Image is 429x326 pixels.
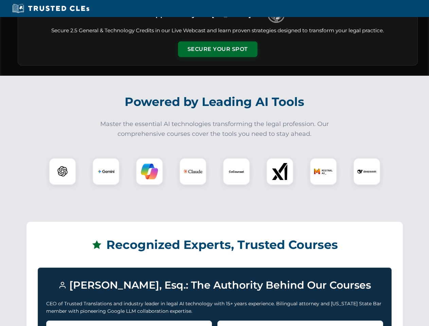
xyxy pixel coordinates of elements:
[141,163,158,180] img: Copilot Logo
[223,158,250,185] div: CoCounsel
[53,162,72,181] img: ChatGPT Logo
[228,163,245,180] img: CoCounsel Logo
[357,162,376,181] img: DeepSeek Logo
[10,3,91,14] img: Trusted CLEs
[26,27,409,35] p: Secure 2.5 General & Technology Credits in our Live Webcast and learn proven strategies designed ...
[178,41,257,57] button: Secure Your Spot
[183,162,202,181] img: Claude Logo
[92,158,120,185] div: Gemini
[314,162,333,181] img: Mistral AI Logo
[97,163,114,180] img: Gemini Logo
[266,158,293,185] div: xAI
[96,119,334,139] p: Master the essential AI technologies transforming the legal profession. Our comprehensive courses...
[46,300,383,315] p: CEO of Trusted Translations and industry leader in legal AI technology with 15+ years experience....
[136,158,163,185] div: Copilot
[271,163,288,180] img: xAI Logo
[46,276,383,294] h3: [PERSON_NAME], Esq.: The Authority Behind Our Courses
[310,158,337,185] div: Mistral AI
[38,233,392,257] h2: Recognized Experts, Trusted Courses
[179,158,207,185] div: Claude
[49,158,76,185] div: ChatGPT
[353,158,380,185] div: DeepSeek
[26,90,403,114] h2: Powered by Leading AI Tools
